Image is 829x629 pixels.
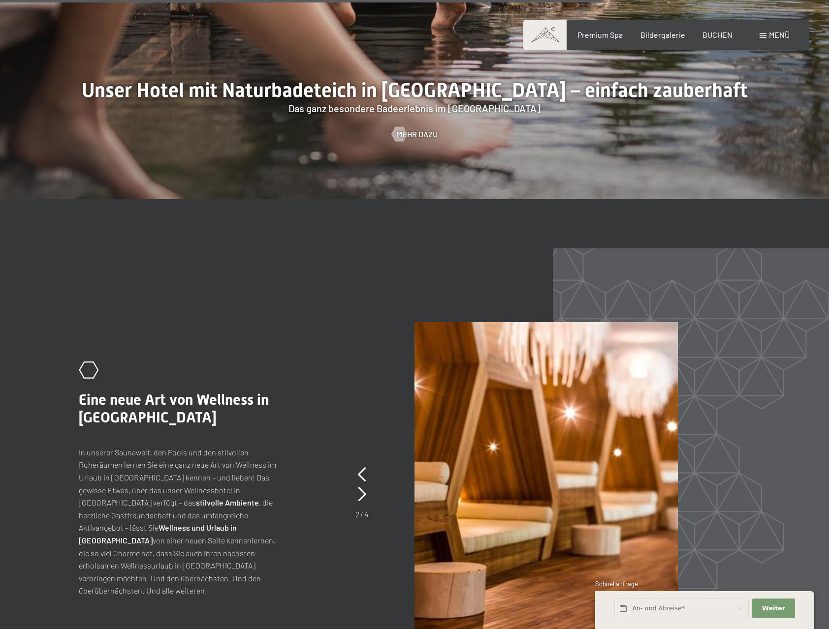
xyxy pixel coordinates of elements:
[702,30,733,39] a: BUCHEN
[397,129,438,140] span: Mehr dazu
[640,30,685,39] a: Bildergalerie
[364,509,368,519] span: 4
[577,30,623,39] a: Premium Spa
[79,446,286,597] p: In unserer Saunawelt, den Pools und den stilvollen Ruheräumen lernen Sie eine ganz neue Art von W...
[355,509,359,519] span: 2
[360,509,363,519] span: /
[752,599,795,619] button: Weiter
[79,391,269,426] span: Eine neue Art von Wellness in [GEOGRAPHIC_DATA]
[595,580,638,588] span: Schnellanfrage
[769,30,790,39] span: Menü
[762,604,785,613] span: Weiter
[79,523,237,545] strong: Wellness und Urlaub in [GEOGRAPHIC_DATA]
[196,498,259,507] strong: stilvolle Ambiente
